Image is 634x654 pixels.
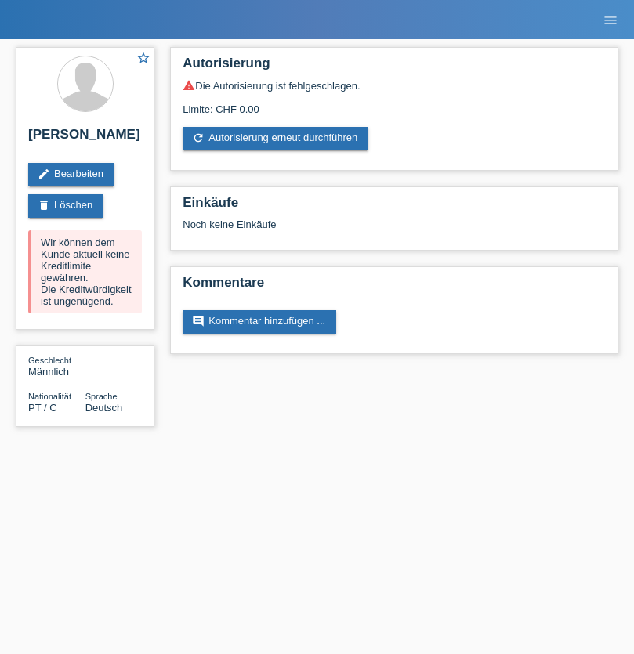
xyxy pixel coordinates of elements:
i: star_border [136,51,150,65]
div: Limite: CHF 0.00 [183,92,606,115]
div: Wir können dem Kunde aktuell keine Kreditlimite gewähren. Die Kreditwürdigkeit ist ungenügend. [28,230,142,313]
i: delete [38,199,50,211]
h2: Autorisierung [183,56,606,79]
i: comment [192,315,205,327]
a: refreshAutorisierung erneut durchführen [183,127,368,150]
a: star_border [136,51,150,67]
a: editBearbeiten [28,163,114,186]
a: commentKommentar hinzufügen ... [183,310,336,334]
div: Männlich [28,354,85,378]
div: Noch keine Einkäufe [183,219,606,242]
h2: [PERSON_NAME] [28,127,142,150]
i: menu [603,13,618,28]
span: Portugal / C / 20.08.2020 [28,402,57,414]
a: menu [595,15,626,24]
a: deleteLöschen [28,194,103,218]
div: Die Autorisierung ist fehlgeschlagen. [183,79,606,92]
h2: Kommentare [183,275,606,298]
h2: Einkäufe [183,195,606,219]
span: Sprache [85,392,118,401]
span: Deutsch [85,402,123,414]
span: Nationalität [28,392,71,401]
i: refresh [192,132,205,144]
i: warning [183,79,195,92]
i: edit [38,168,50,180]
span: Geschlecht [28,356,71,365]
